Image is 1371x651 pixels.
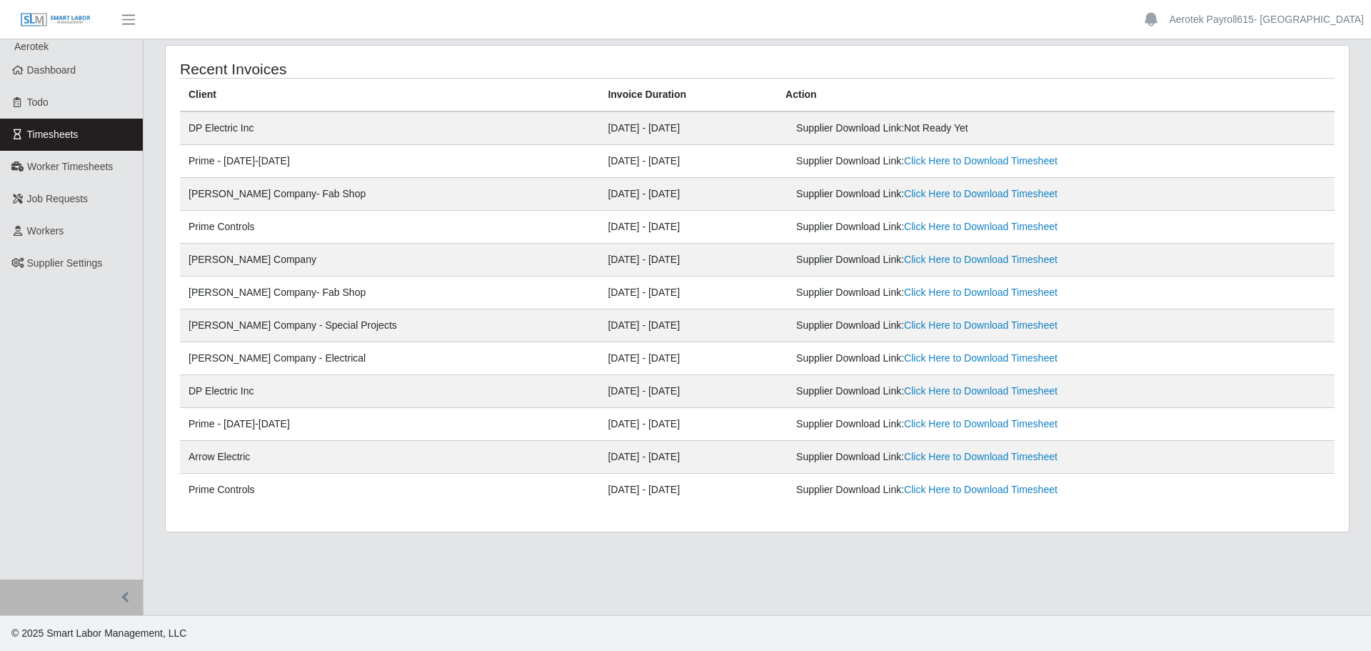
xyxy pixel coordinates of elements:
div: Supplier Download Link: [796,285,1135,300]
a: Click Here to Download Timesheet [904,188,1058,199]
td: [DATE] - [DATE] [599,309,777,342]
div: Supplier Download Link: [796,318,1135,333]
div: Supplier Download Link: [796,384,1135,399]
span: Not Ready Yet [904,122,968,134]
td: [PERSON_NAME] Company [180,244,599,277]
span: Job Requests [27,193,89,204]
td: Prime - [DATE]-[DATE] [180,408,599,441]
span: Timesheets [27,129,79,140]
td: DP Electric Inc [180,111,599,145]
span: Supplier Settings [27,257,103,269]
div: Supplier Download Link: [796,449,1135,464]
td: Prime - [DATE]-[DATE] [180,145,599,178]
td: [DATE] - [DATE] [599,408,777,441]
td: [DATE] - [DATE] [599,277,777,309]
a: Aerotek Payroll615- [GEOGRAPHIC_DATA] [1169,12,1364,27]
span: Todo [27,96,49,108]
a: Click Here to Download Timesheet [904,418,1058,429]
span: Worker Timesheets [27,161,113,172]
img: SLM Logo [20,12,91,28]
td: [PERSON_NAME] Company- Fab Shop [180,178,599,211]
td: Prime Controls [180,211,599,244]
a: Click Here to Download Timesheet [904,254,1058,265]
a: Click Here to Download Timesheet [904,221,1058,232]
div: Supplier Download Link: [796,187,1135,202]
td: Prime Controls [180,474,599,507]
a: Click Here to Download Timesheet [904,352,1058,364]
a: Click Here to Download Timesheet [904,451,1058,462]
th: Client [180,79,599,112]
div: Supplier Download Link: [796,252,1135,267]
td: [DATE] - [DATE] [599,244,777,277]
a: Click Here to Download Timesheet [904,155,1058,167]
td: [DATE] - [DATE] [599,145,777,178]
a: Click Here to Download Timesheet [904,484,1058,495]
div: Supplier Download Link: [796,121,1135,136]
div: Supplier Download Link: [796,417,1135,432]
span: Aerotek [14,41,49,52]
td: [DATE] - [DATE] [599,474,777,507]
td: [DATE] - [DATE] [599,211,777,244]
span: © 2025 Smart Labor Management, LLC [11,627,186,639]
th: Action [777,79,1335,112]
td: [PERSON_NAME] Company - Electrical [180,342,599,375]
span: Workers [27,225,64,237]
a: Click Here to Download Timesheet [904,319,1058,331]
span: Dashboard [27,64,76,76]
td: DP Electric Inc [180,375,599,408]
div: Supplier Download Link: [796,351,1135,366]
div: Supplier Download Link: [796,154,1135,169]
td: [DATE] - [DATE] [599,342,777,375]
td: [PERSON_NAME] Company - Special Projects [180,309,599,342]
td: [DATE] - [DATE] [599,111,777,145]
td: [PERSON_NAME] Company- Fab Shop [180,277,599,309]
a: Click Here to Download Timesheet [904,287,1058,298]
h4: Recent Invoices [180,60,648,78]
a: Click Here to Download Timesheet [904,385,1058,397]
div: Supplier Download Link: [796,482,1135,497]
td: [DATE] - [DATE] [599,441,777,474]
th: Invoice Duration [599,79,777,112]
td: [DATE] - [DATE] [599,178,777,211]
td: [DATE] - [DATE] [599,375,777,408]
div: Supplier Download Link: [796,219,1135,234]
td: Arrow Electric [180,441,599,474]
